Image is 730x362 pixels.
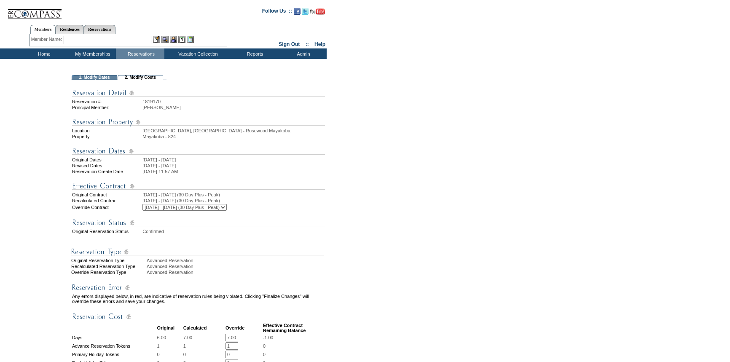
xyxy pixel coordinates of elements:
[278,48,327,59] td: Admin
[72,192,142,197] td: Original Contract
[56,25,84,34] a: Residences
[142,157,325,162] td: [DATE] - [DATE]
[187,36,194,43] img: b_calculator.gif
[72,128,142,133] td: Location
[72,146,325,156] img: Reservation Dates
[71,258,146,263] div: Original Reservation Type
[263,323,325,333] td: Effective Contract Remaining Balance
[72,75,117,80] td: 1. Modify Dates
[71,264,146,269] div: Recalculated Reservation Type
[84,25,115,34] a: Reservations
[183,323,225,333] td: Calculated
[142,105,325,110] td: [PERSON_NAME]
[142,134,325,139] td: Mayakoba - 824
[147,270,326,275] div: Advanced Reservation
[72,117,325,127] img: Reservation Property
[72,88,325,98] img: Reservation Detail
[72,342,156,350] td: Advance Reservation Tokens
[72,99,142,104] td: Reservation #:
[72,294,325,304] td: Any errors displayed below, in red, are indicative of reservation rules being violated. Clicking ...
[302,11,309,16] a: Follow us on Twitter
[161,36,169,43] img: View
[142,128,325,133] td: [GEOGRAPHIC_DATA], [GEOGRAPHIC_DATA] - Rosewood Mayakoba
[142,169,325,174] td: [DATE] 11:57 AM
[279,41,300,47] a: Sign Out
[67,48,116,59] td: My Memberships
[153,36,160,43] img: b_edit.gif
[7,2,62,19] img: Compass Home
[157,334,182,341] td: 6.00
[302,8,309,15] img: Follow us on Twitter
[31,36,64,43] div: Member Name:
[72,198,142,203] td: Recalculated Contract
[147,264,326,269] div: Advanced Reservation
[72,351,156,358] td: Primary Holiday Tokens
[72,157,142,162] td: Original Dates
[263,335,273,340] span: -1.00
[72,334,156,341] td: Days
[314,41,325,47] a: Help
[71,247,324,257] img: Reservation Type
[183,334,225,341] td: 7.00
[142,198,325,203] td: [DATE] - [DATE] (30 Day Plus - Peak)
[262,7,292,17] td: Follow Us ::
[30,25,56,34] a: Members
[72,311,325,322] img: Reservation Cost
[170,36,177,43] img: Impersonate
[118,75,163,80] td: 2. Modify Costs
[142,192,325,197] td: [DATE] - [DATE] (30 Day Plus - Peak)
[157,351,182,358] td: 0
[72,204,142,211] td: Override Contract
[306,41,309,47] span: ::
[72,169,142,174] td: Reservation Create Date
[263,352,266,357] span: 0
[72,229,142,234] td: Original Reservation Status
[72,217,325,228] img: Reservation Status
[225,323,262,333] td: Override
[19,48,67,59] td: Home
[72,282,325,293] img: Reservation Errors
[72,105,142,110] td: Principal Member:
[142,99,325,104] td: 1819170
[310,8,325,15] img: Subscribe to our YouTube Channel
[263,343,266,349] span: 0
[183,342,225,350] td: 1
[310,11,325,16] a: Subscribe to our YouTube Channel
[164,48,230,59] td: Vacation Collection
[183,351,225,358] td: 0
[72,181,325,191] img: Effective Contract
[147,258,326,263] div: Advanced Reservation
[294,11,301,16] a: Become our fan on Facebook
[157,342,182,350] td: 1
[116,48,164,59] td: Reservations
[230,48,278,59] td: Reports
[72,134,142,139] td: Property
[71,270,146,275] div: Override Reservation Type
[142,229,325,234] td: Confirmed
[294,8,301,15] img: Become our fan on Facebook
[142,163,325,168] td: [DATE] - [DATE]
[178,36,185,43] img: Reservations
[157,323,182,333] td: Original
[72,163,142,168] td: Revised Dates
